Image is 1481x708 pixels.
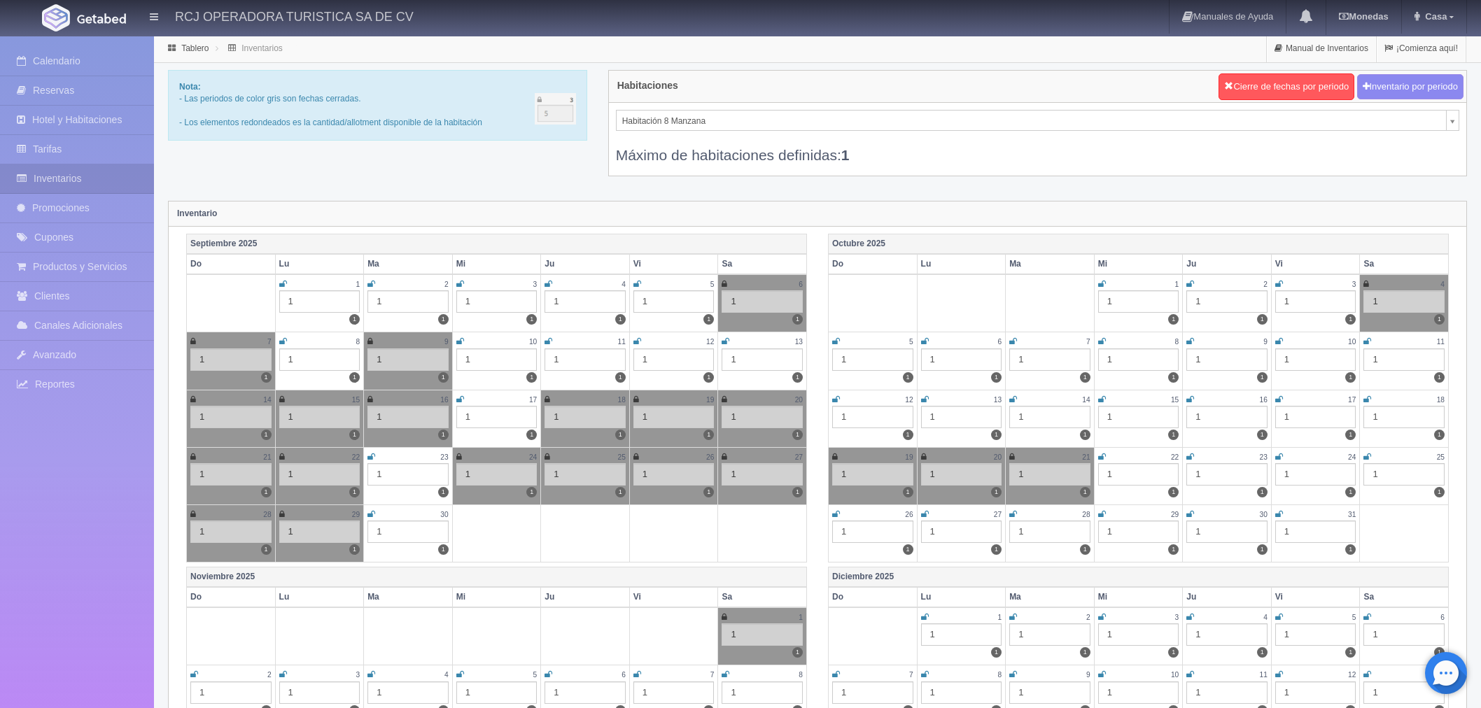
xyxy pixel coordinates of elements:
[187,587,276,607] th: Do
[279,290,360,313] div: 1
[997,671,1002,679] small: 8
[261,544,272,555] label: 1
[533,671,538,679] small: 5
[991,372,1002,383] label: 1
[1168,647,1179,658] label: 1
[722,463,803,486] div: 1
[1168,487,1179,497] label: 1
[1006,587,1095,607] th: Ma
[535,93,576,125] img: cutoff.png
[1168,544,1179,555] label: 1
[1437,396,1445,404] small: 18
[1363,463,1445,486] div: 1
[1175,338,1179,346] small: 8
[352,396,360,404] small: 15
[529,396,537,404] small: 17
[190,521,272,543] div: 1
[633,681,715,704] div: 1
[367,406,449,428] div: 1
[795,396,803,404] small: 20
[629,587,718,607] th: Vi
[1348,338,1356,346] small: 10
[722,623,803,646] div: 1
[279,348,360,371] div: 1
[1175,281,1179,288] small: 1
[545,290,626,313] div: 1
[77,13,126,24] img: Getabed
[1082,453,1090,461] small: 21
[349,544,360,555] label: 1
[241,43,283,53] a: Inventarios
[1098,521,1179,543] div: 1
[444,671,449,679] small: 4
[903,372,913,383] label: 1
[526,314,537,325] label: 1
[832,348,913,371] div: 1
[1263,614,1268,621] small: 4
[1275,463,1356,486] div: 1
[1434,487,1445,497] label: 1
[722,290,803,313] div: 1
[1257,430,1268,440] label: 1
[706,396,714,404] small: 19
[1168,430,1179,440] label: 1
[991,487,1002,497] label: 1
[615,487,626,497] label: 1
[1098,463,1179,486] div: 1
[1263,281,1268,288] small: 2
[1345,314,1356,325] label: 1
[829,234,1449,254] th: Octubre 2025
[456,348,538,371] div: 1
[1275,521,1356,543] div: 1
[1168,314,1179,325] label: 1
[367,348,449,371] div: 1
[997,614,1002,621] small: 1
[181,43,209,53] a: Tablero
[1094,587,1183,607] th: Mi
[367,290,449,313] div: 1
[364,254,453,274] th: Ma
[829,587,918,607] th: Do
[1437,338,1445,346] small: 11
[261,372,272,383] label: 1
[921,348,1002,371] div: 1
[352,511,360,518] small: 29
[617,80,678,91] h4: Habitaciones
[545,406,626,428] div: 1
[633,348,715,371] div: 1
[1345,647,1356,658] label: 1
[622,281,626,288] small: 4
[722,681,803,704] div: 1
[1080,430,1090,440] label: 1
[1257,314,1268,325] label: 1
[703,372,714,383] label: 1
[187,234,807,254] th: Septiembre 2025
[909,338,913,346] small: 5
[438,430,449,440] label: 1
[279,406,360,428] div: 1
[1009,681,1090,704] div: 1
[1267,35,1376,62] a: Manual de Inventarios
[545,463,626,486] div: 1
[364,587,453,607] th: Ma
[703,314,714,325] label: 1
[1086,614,1090,621] small: 2
[1098,348,1179,371] div: 1
[1275,623,1356,646] div: 1
[533,281,538,288] small: 3
[795,338,803,346] small: 13
[997,338,1002,346] small: 6
[1377,35,1466,62] a: ¡Comienza aquí!
[1275,290,1356,313] div: 1
[545,348,626,371] div: 1
[994,453,1002,461] small: 20
[905,396,913,404] small: 12
[1257,544,1268,555] label: 1
[1357,74,1464,100] button: Inventario por periodo
[438,372,449,383] label: 1
[261,487,272,497] label: 1
[1183,254,1272,274] th: Ju
[1360,587,1449,607] th: Sa
[718,254,807,274] th: Sa
[1363,290,1445,313] div: 1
